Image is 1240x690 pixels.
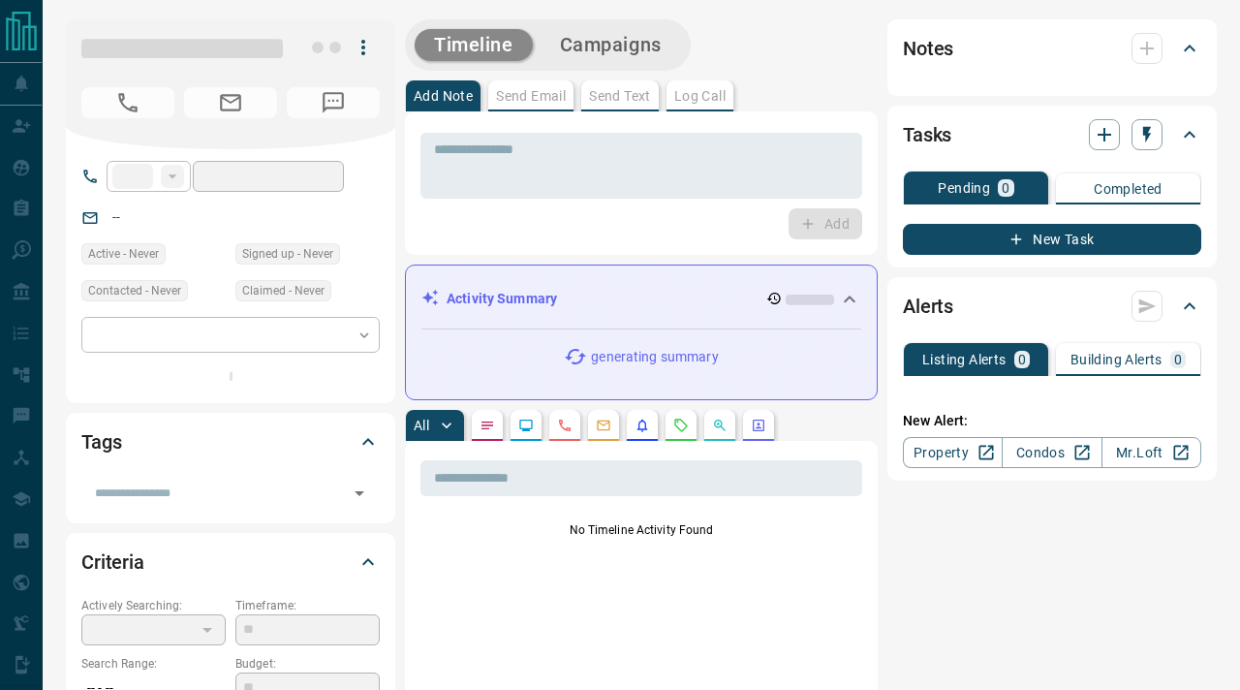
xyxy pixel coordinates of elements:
[414,419,429,432] p: All
[712,418,728,433] svg: Opportunities
[242,244,333,264] span: Signed up - Never
[414,89,473,103] p: Add Note
[235,597,380,614] p: Timeframe:
[81,539,380,585] div: Criteria
[480,418,495,433] svg: Notes
[596,418,611,433] svg: Emails
[903,291,953,322] h2: Alerts
[88,244,159,264] span: Active - Never
[88,281,181,300] span: Contacted - Never
[1101,437,1201,468] a: Mr.Loft
[922,353,1007,366] p: Listing Alerts
[420,521,862,539] p: No Timeline Activity Found
[541,29,681,61] button: Campaigns
[81,419,380,465] div: Tags
[287,87,380,118] span: No Number
[557,418,573,433] svg: Calls
[81,547,144,578] h2: Criteria
[81,426,121,457] h2: Tags
[1002,437,1101,468] a: Condos
[1094,182,1162,196] p: Completed
[903,33,953,64] h2: Notes
[421,281,861,317] div: Activity Summary
[938,181,990,195] p: Pending
[112,209,120,225] a: --
[81,87,174,118] span: No Number
[235,655,380,673] p: Budget:
[903,411,1201,431] p: New Alert:
[635,418,650,433] svg: Listing Alerts
[1002,181,1009,195] p: 0
[81,655,226,673] p: Search Range:
[447,289,557,309] p: Activity Summary
[903,283,1201,329] div: Alerts
[903,119,951,150] h2: Tasks
[184,87,277,118] span: No Email
[415,29,533,61] button: Timeline
[903,25,1201,72] div: Notes
[673,418,689,433] svg: Requests
[346,480,373,507] button: Open
[1018,353,1026,366] p: 0
[903,224,1201,255] button: New Task
[1174,353,1182,366] p: 0
[518,418,534,433] svg: Lead Browsing Activity
[81,597,226,614] p: Actively Searching:
[903,437,1003,468] a: Property
[751,418,766,433] svg: Agent Actions
[1070,353,1162,366] p: Building Alerts
[242,281,325,300] span: Claimed - Never
[591,347,718,367] p: generating summary
[903,111,1201,158] div: Tasks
